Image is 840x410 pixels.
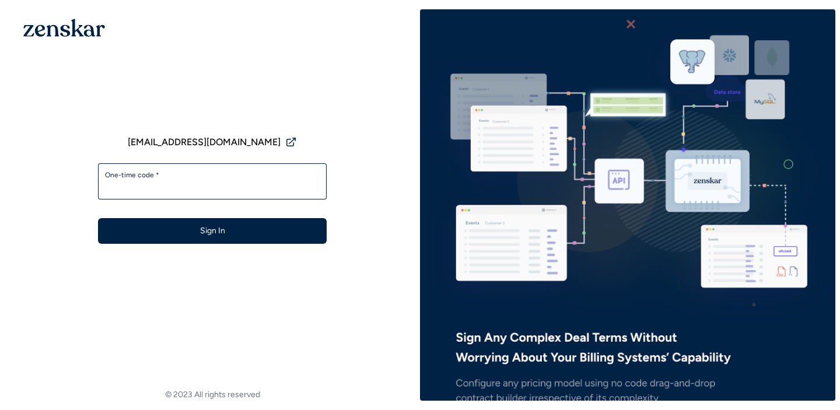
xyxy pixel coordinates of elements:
[105,170,320,180] label: One-time code *
[128,135,281,149] span: [EMAIL_ADDRESS][DOMAIN_NAME]
[23,19,105,37] img: 1OGAJ2xQqyY4LXKgY66KYq0eOWRCkrZdAb3gUhuVAqdWPZE9SRJmCz+oDMSn4zDLXe31Ii730ItAGKgCKgCCgCikA4Av8PJUP...
[98,218,327,244] button: Sign In
[5,389,420,401] footer: © 2023 All rights reserved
